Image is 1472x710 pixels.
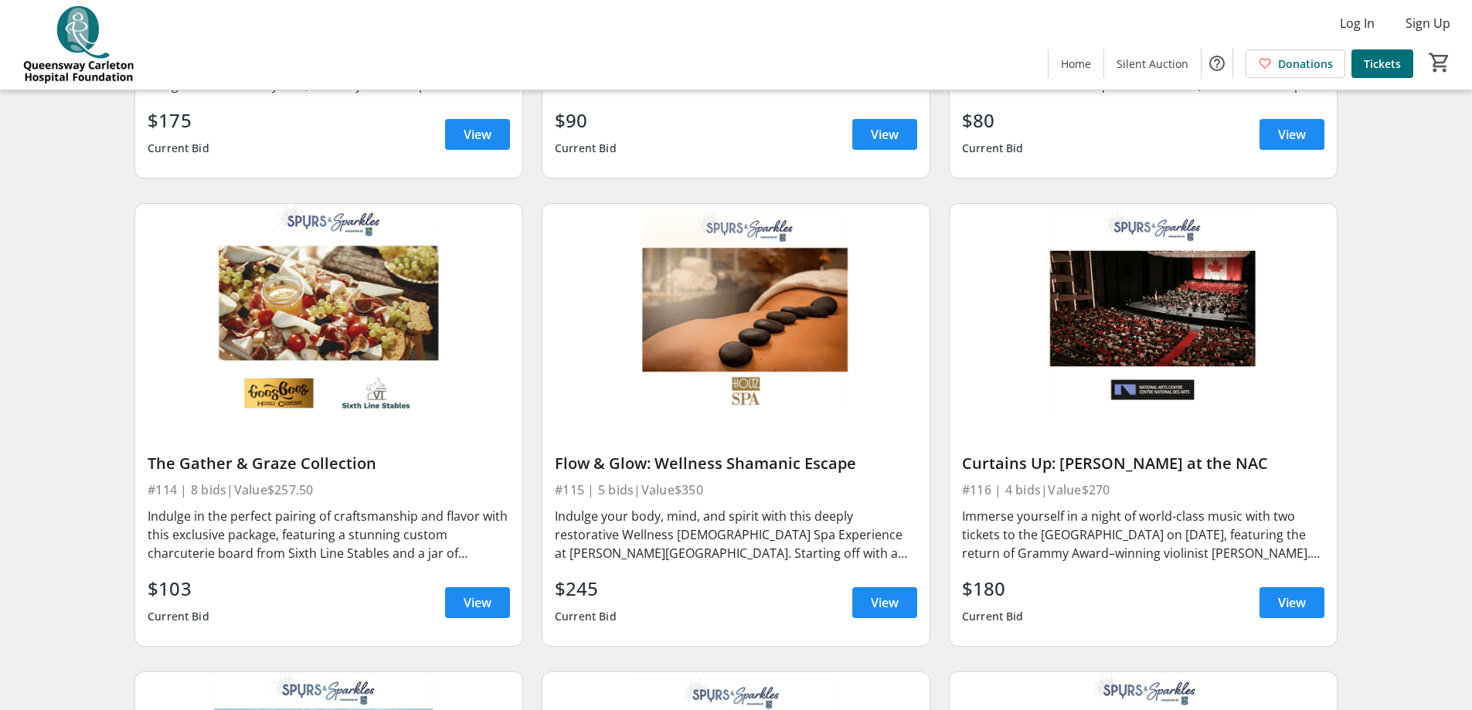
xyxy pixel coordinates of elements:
div: Curtains Up: [PERSON_NAME] at the NAC [962,454,1324,473]
span: View [1278,125,1306,144]
div: $175 [148,107,209,134]
a: View [852,119,917,150]
a: View [445,119,510,150]
div: Current Bid [555,603,617,630]
span: Home [1061,56,1091,72]
div: Current Bid [962,603,1024,630]
a: Silent Auction [1104,49,1201,78]
span: View [464,125,491,144]
span: View [871,125,899,144]
div: $245 [555,575,617,603]
div: Indulge your body, mind, and spirit with this deeply restorative Wellness [DEMOGRAPHIC_DATA] Spa ... [555,507,917,562]
button: Sign Up [1393,11,1463,36]
div: Immerse yourself in a night of world-class music with two tickets to the [GEOGRAPHIC_DATA] on [DA... [962,507,1324,562]
div: Current Bid [148,134,209,162]
span: Tickets [1364,56,1401,72]
button: Log In [1328,11,1387,36]
img: Curtains Up: Hahn at the NAC [950,204,1337,422]
span: Donations [1278,56,1333,72]
img: QCH Foundation's Logo [9,6,147,83]
div: $90 [555,107,617,134]
img: The Gather & Graze Collection [135,204,522,422]
button: Cart [1426,49,1453,76]
div: #114 | 8 bids | Value $257.50 [148,479,510,501]
span: View [1278,593,1306,612]
a: Donations [1246,49,1345,78]
div: Current Bid [148,603,209,630]
a: Home [1049,49,1103,78]
a: View [852,587,917,618]
a: View [445,587,510,618]
div: Flow & Glow: Wellness Shamanic Escape [555,454,917,473]
div: Current Bid [555,134,617,162]
span: View [464,593,491,612]
a: View [1260,119,1324,150]
div: The Gather & Graze Collection [148,454,510,473]
div: #115 | 5 bids | Value $350 [555,479,917,501]
div: Current Bid [962,134,1024,162]
button: Help [1202,48,1232,79]
div: #116 | 4 bids | Value $270 [962,479,1324,501]
div: $80 [962,107,1024,134]
img: Flow & Glow: Wellness Shamanic Escape [542,204,930,422]
span: View [871,593,899,612]
div: $180 [962,575,1024,603]
a: Tickets [1351,49,1413,78]
div: Indulge in the perfect pairing of craftsmanship and flavor with this exclusive package, featuring... [148,507,510,562]
span: Log In [1340,14,1375,32]
a: View [1260,587,1324,618]
span: Silent Auction [1117,56,1188,72]
div: $103 [148,575,209,603]
span: Sign Up [1406,14,1450,32]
